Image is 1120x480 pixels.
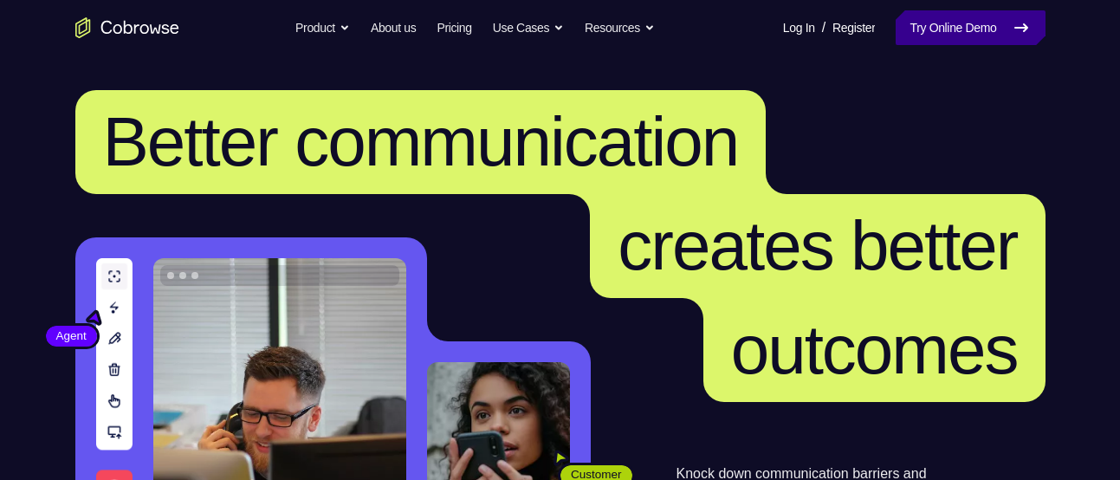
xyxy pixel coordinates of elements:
[783,10,815,45] a: Log In
[295,10,350,45] button: Product
[731,311,1018,388] span: outcomes
[437,10,471,45] a: Pricing
[832,10,875,45] a: Register
[618,207,1017,284] span: creates better
[371,10,416,45] a: About us
[822,17,825,38] span: /
[103,103,739,180] span: Better communication
[493,10,564,45] button: Use Cases
[896,10,1045,45] a: Try Online Demo
[75,17,179,38] a: Go to the home page
[585,10,655,45] button: Resources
